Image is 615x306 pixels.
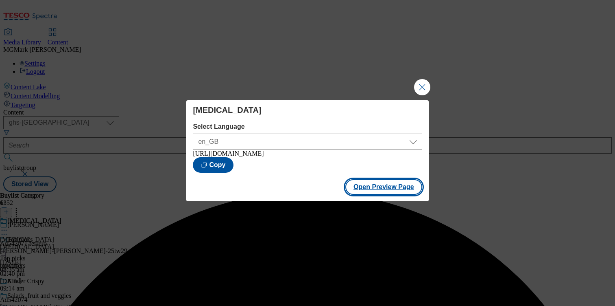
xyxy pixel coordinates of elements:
[345,179,422,195] button: Open Preview Page
[414,79,430,95] button: Close Modal
[186,100,428,201] div: Modal
[193,157,233,173] button: Copy
[193,123,422,130] label: Select Language
[193,150,422,157] div: [URL][DOMAIN_NAME]
[193,105,422,115] h4: [MEDICAL_DATA]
